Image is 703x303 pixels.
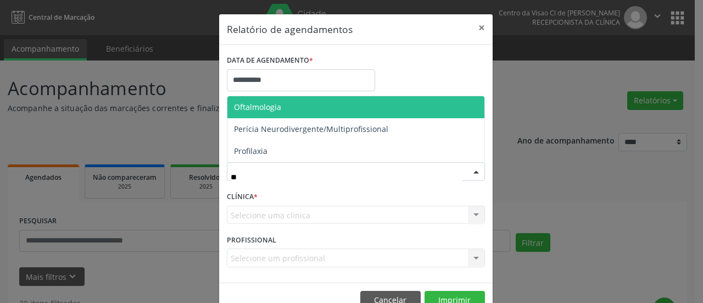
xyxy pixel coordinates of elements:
span: Perícia Neurodivergente/Multiprofissional [234,124,388,134]
label: CLÍNICA [227,189,258,206]
label: PROFISSIONAL [227,232,276,249]
span: Oftalmologia [234,102,281,112]
span: Profilaxia [234,146,267,156]
label: DATA DE AGENDAMENTO [227,52,313,69]
h5: Relatório de agendamentos [227,22,353,36]
button: Close [471,14,493,41]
